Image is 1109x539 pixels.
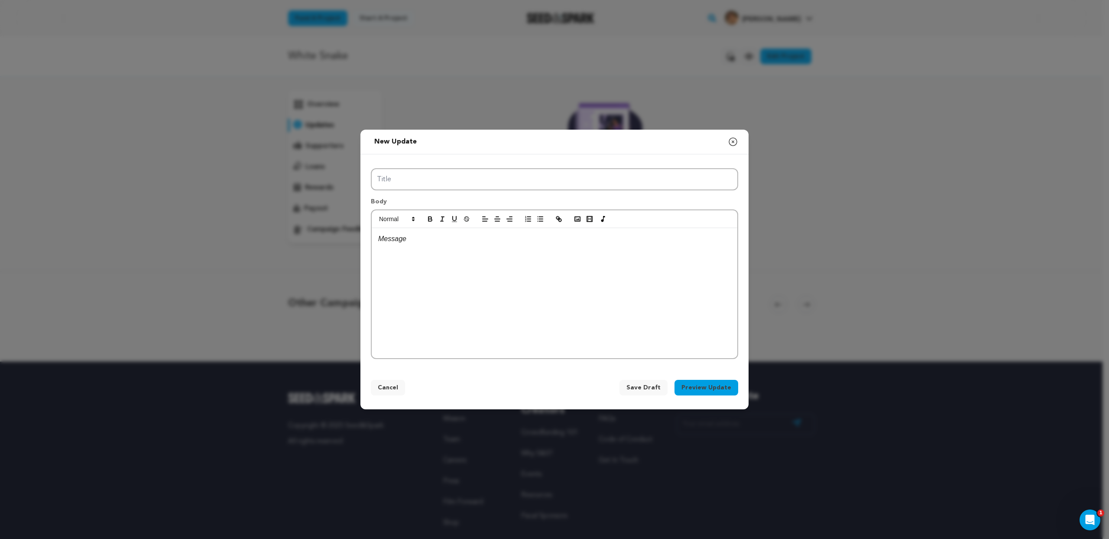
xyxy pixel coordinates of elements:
[371,197,738,209] p: Body
[1080,510,1100,530] iframe: Intercom live chat
[374,138,417,145] span: New update
[674,380,738,395] button: Preview Update
[371,168,738,190] input: Title
[1097,510,1104,516] span: 1
[626,383,661,392] span: Save Draft
[371,380,405,395] button: Cancel
[619,380,668,395] button: Save Draft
